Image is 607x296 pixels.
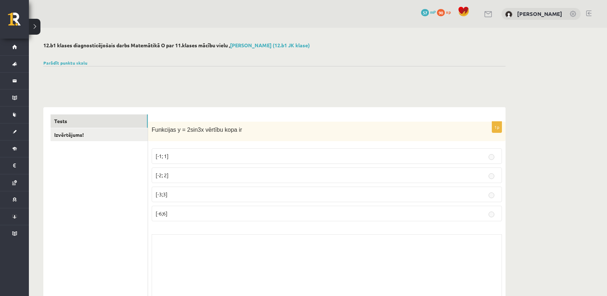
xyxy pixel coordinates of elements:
[152,127,242,133] span: Funkcijas y = 2sin3x vērtību kopa ir
[156,172,169,178] span: [-2; 2]
[489,154,494,160] input: [-1; 1]
[505,11,512,18] img: Dāvids Anaņjevs
[437,9,454,15] a: 90 xp
[489,212,494,217] input: [-6;6]
[446,9,451,15] span: xp
[421,9,429,16] span: 57
[421,9,436,15] a: 57 mP
[43,42,506,48] h2: 12.b1 klases diagnosticējošais darbs Matemātikā O par 11.klases mācību vielu ,
[230,42,310,48] a: [PERSON_NAME] (12.b1 JK klase)
[492,121,502,133] p: 1p
[489,173,494,179] input: [-2; 2]
[156,210,168,217] span: [-6;6]
[156,153,169,159] span: [-1; 1]
[517,10,562,17] a: [PERSON_NAME]
[51,114,148,128] a: Tests
[8,13,29,31] a: Rīgas 1. Tālmācības vidusskola
[430,9,436,15] span: mP
[489,192,494,198] input: [-3;3]
[156,191,168,197] span: [-3;3]
[43,60,87,66] a: Parādīt punktu skalu
[51,128,148,142] a: Izvērtējums!
[437,9,445,16] span: 90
